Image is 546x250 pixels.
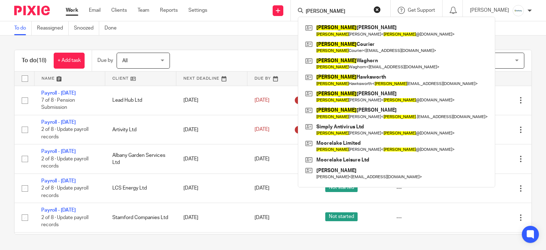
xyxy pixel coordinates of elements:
[105,203,176,232] td: Stamford Companies Ltd
[66,7,78,14] a: Work
[74,21,99,35] a: Snoozed
[41,179,76,183] a: Payroll - [DATE]
[176,174,247,203] td: [DATE]
[41,156,89,169] span: 2 of 8 · Update payroll records
[255,127,269,132] span: [DATE]
[105,21,122,35] a: Done
[54,53,85,69] a: + Add task
[41,208,76,213] a: Payroll - [DATE]
[396,214,453,221] div: ---
[176,144,247,174] td: [DATE]
[122,58,128,63] span: All
[41,215,89,228] span: 2 of 8 · Update payroll records
[513,5,524,16] img: Infinity%20Logo%20with%20Whitespace%20.png
[176,203,247,232] td: [DATE]
[408,8,435,13] span: Get Support
[37,58,47,63] span: (18)
[22,57,47,64] h1: To do
[97,57,113,64] p: Due by
[255,186,269,191] span: [DATE]
[470,7,509,14] p: [PERSON_NAME]
[41,127,89,140] span: 2 of 8 · Update payroll records
[188,7,207,14] a: Settings
[138,7,149,14] a: Team
[255,156,269,161] span: [DATE]
[325,212,358,221] span: Not started
[160,7,178,14] a: Reports
[255,215,269,220] span: [DATE]
[41,120,76,125] a: Payroll - [DATE]
[255,98,269,103] span: [DATE]
[41,98,75,110] span: 7 of 8 · Pension Submission
[41,149,76,154] a: Payroll - [DATE]
[105,174,176,203] td: LCS Energy Ltd
[14,6,50,15] img: Pixie
[176,86,247,115] td: [DATE]
[105,86,176,115] td: Lead Hub Ltd
[89,7,101,14] a: Email
[325,183,358,192] span: Not started
[111,7,127,14] a: Clients
[176,115,247,144] td: [DATE]
[105,144,176,174] td: Albany Garden Services Ltd
[37,21,69,35] a: Reassigned
[305,9,369,15] input: Search
[105,115,176,144] td: Artivity Ltd
[14,21,32,35] a: To do
[374,6,381,13] button: Clear
[396,185,453,192] div: ---
[41,186,89,198] span: 2 of 8 · Update payroll records
[41,91,76,96] a: Payroll - [DATE]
